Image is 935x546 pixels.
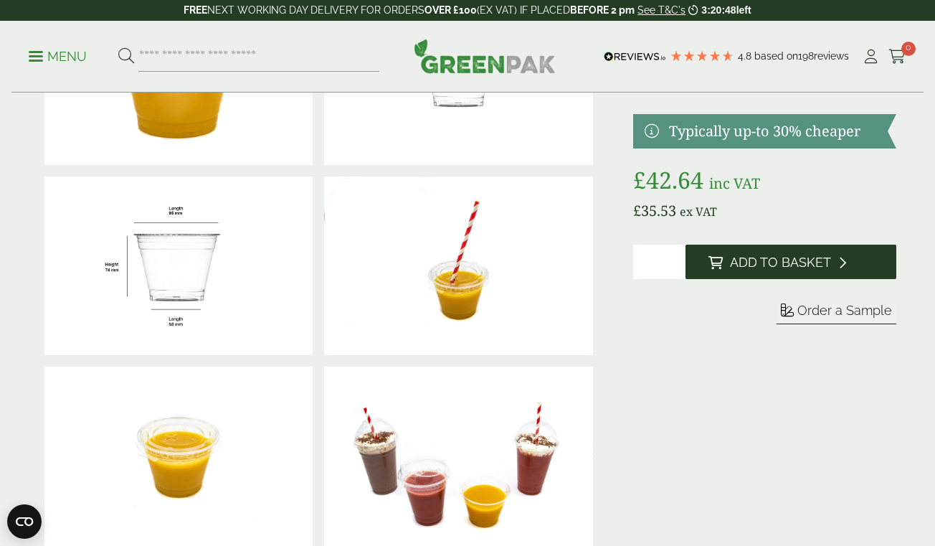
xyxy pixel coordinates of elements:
[29,48,87,62] a: Menu
[633,164,646,195] span: £
[701,4,736,16] span: 3:20:48
[901,42,916,56] span: 0
[814,50,849,62] span: reviews
[324,176,592,356] img: 9oz PET Smoothie Cup With Orange Juice And Flat Lid With Straw Slot
[7,504,42,539] button: Open CMP widget
[736,4,751,16] span: left
[604,52,666,62] img: REVIEWS.io
[888,50,906,64] i: Cart
[184,4,207,16] strong: FREE
[414,39,556,73] img: GreenPak Supplies
[777,302,896,324] button: Order a Sample
[29,48,87,65] p: Menu
[633,201,676,220] bdi: 35.53
[797,303,892,318] span: Order a Sample
[754,50,798,62] span: Based on
[44,367,313,546] img: 9oz PET Smoothie Cup With Orange Juice And Lid With Straw Slot 2
[633,164,703,195] bdi: 42.64
[862,50,880,64] i: My Account
[670,50,734,62] div: 4.79 Stars
[424,4,477,16] strong: OVER £100
[324,367,592,546] img: PET Smoothie Group Shot 1
[798,50,814,62] span: 198
[637,4,685,16] a: See T&C's
[570,4,635,16] strong: BEFORE 2 pm
[738,50,754,62] span: 4.8
[680,204,717,220] span: ex VAT
[709,174,760,193] span: inc VAT
[633,201,641,220] span: £
[730,255,831,270] span: Add to Basket
[685,245,896,279] button: Add to Basket
[44,176,313,356] img: 9oz Smoothie
[888,46,906,67] a: 0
